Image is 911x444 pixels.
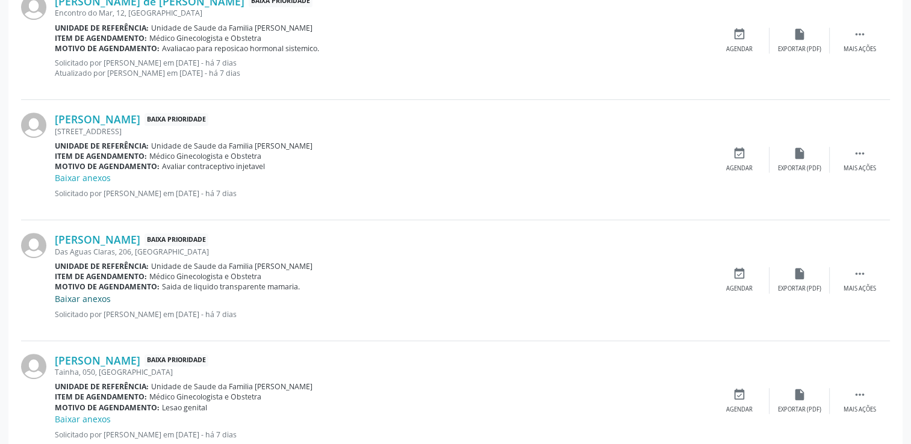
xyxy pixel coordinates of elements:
b: Motivo de agendamento: [55,282,160,292]
b: Item de agendamento: [55,151,147,161]
b: Motivo de agendamento: [55,161,160,171]
a: Baixar anexos [55,172,111,183]
i: insert_drive_file [793,267,806,280]
i:  [853,28,866,41]
p: Solicitado por [PERSON_NAME] em [DATE] - há 7 dias Atualizado por [PERSON_NAME] em [DATE] - há 7 ... [55,58,709,78]
span: Baixa Prioridade [145,113,208,126]
span: Médico Ginecologista e Obstetra [149,271,261,282]
a: Baixar anexos [55,293,111,304]
div: Exportar (PDF) [778,45,821,54]
b: Unidade de referência: [55,261,149,271]
span: Unidade de Saude da Familia [PERSON_NAME] [151,381,312,392]
i: event_available [733,267,746,280]
p: Solicitado por [PERSON_NAME] em [DATE] - há 7 dias [55,430,709,440]
span: Lesao genital [162,402,207,413]
i:  [853,147,866,160]
span: Unidade de Saude da Familia [PERSON_NAME] [151,141,312,151]
span: Baixa Prioridade [145,233,208,246]
span: Unidade de Saude da Familia [PERSON_NAME] [151,261,312,271]
b: Item de agendamento: [55,33,147,43]
div: Tainha, 050, [GEOGRAPHIC_DATA] [55,367,709,377]
a: Baixar anexos [55,413,111,425]
i: insert_drive_file [793,28,806,41]
i: event_available [733,147,746,160]
a: [PERSON_NAME] [55,233,140,246]
div: Encontro do Mar, 12, [GEOGRAPHIC_DATA] [55,8,709,18]
span: Médico Ginecologista e Obstetra [149,392,261,402]
div: Das Aguas Claras, 206, [GEOGRAPHIC_DATA] [55,247,709,257]
span: Avaliacao para reposicao hormonal sistemico. [162,43,319,54]
span: Médico Ginecologista e Obstetra [149,151,261,161]
span: Saida de liquido transparente mamaria. [162,282,300,292]
a: [PERSON_NAME] [55,354,140,367]
span: Médico Ginecologista e Obstetra [149,33,261,43]
span: Baixa Prioridade [145,354,208,367]
div: Mais ações [844,405,876,414]
i: event_available [733,28,746,41]
b: Unidade de referência: [55,23,149,33]
div: [STREET_ADDRESS] [55,126,709,137]
img: img [21,233,46,258]
a: [PERSON_NAME] [55,113,140,126]
span: Unidade de Saude da Familia [PERSON_NAME] [151,23,312,33]
b: Motivo de agendamento: [55,43,160,54]
div: Agendar [726,45,753,54]
div: Mais ações [844,285,876,293]
i: event_available [733,388,746,401]
b: Item de agendamento: [55,271,147,282]
i: insert_drive_file [793,388,806,401]
b: Item de agendamento: [55,392,147,402]
img: img [21,113,46,138]
div: Exportar (PDF) [778,405,821,414]
b: Unidade de referência: [55,141,149,151]
span: Avaliar contraceptivo injetavel [162,161,265,171]
div: Agendar [726,164,753,173]
div: Agendar [726,405,753,414]
i:  [853,267,866,280]
p: Solicitado por [PERSON_NAME] em [DATE] - há 7 dias [55,309,709,319]
div: Exportar (PDF) [778,164,821,173]
p: Solicitado por [PERSON_NAME] em [DATE] - há 7 dias [55,188,709,199]
div: Mais ações [844,164,876,173]
i: insert_drive_file [793,147,806,160]
div: Exportar (PDF) [778,285,821,293]
b: Unidade de referência: [55,381,149,392]
div: Agendar [726,285,753,293]
b: Motivo de agendamento: [55,402,160,413]
i:  [853,388,866,401]
img: img [21,354,46,379]
div: Mais ações [844,45,876,54]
